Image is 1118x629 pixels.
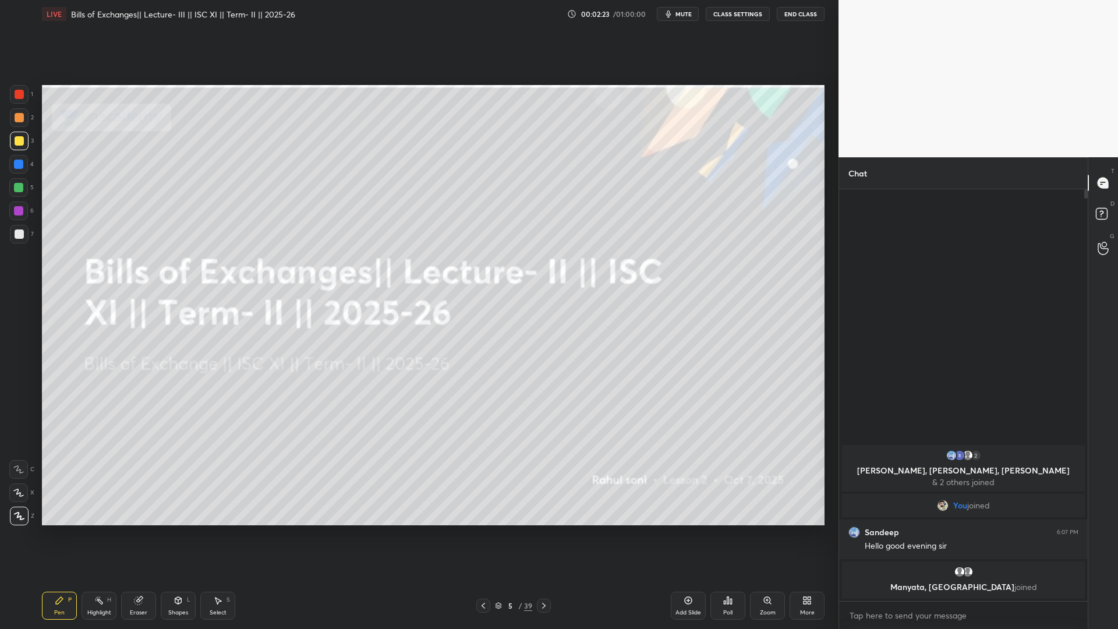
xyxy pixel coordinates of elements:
div: C [9,460,34,479]
span: joined [1014,581,1037,592]
div: / [518,602,522,609]
div: Hello good evening sir [865,540,1078,552]
img: default.png [962,450,974,461]
h6: Sandeep [865,527,899,538]
p: & 2 others joined [849,478,1078,487]
button: mute [657,7,699,21]
img: default.png [962,566,974,578]
div: L [187,597,190,603]
div: Eraser [130,610,147,616]
img: 3 [946,450,957,461]
div: 1 [10,85,33,104]
div: 2 [970,450,982,461]
div: Poll [723,610,733,616]
img: 3 [848,526,860,538]
p: D [1110,199,1115,208]
div: More [800,610,815,616]
div: 39 [524,600,532,611]
button: End Class [777,7,825,21]
p: Manyata, [GEOGRAPHIC_DATA] [849,582,1078,592]
div: X [9,483,34,502]
div: Select [210,610,227,616]
div: 4 [9,155,34,174]
div: S [227,597,230,603]
div: Highlight [87,610,111,616]
button: CLASS SETTINGS [706,7,770,21]
p: [PERSON_NAME], [PERSON_NAME], [PERSON_NAME] [849,466,1078,475]
div: H [107,597,111,603]
p: G [1110,232,1115,241]
div: Add Slide [675,610,701,616]
div: 6 [9,202,34,220]
div: grid [839,443,1088,601]
div: 2 [10,108,34,127]
span: mute [675,10,692,18]
p: T [1111,167,1115,175]
div: Z [10,507,34,525]
div: 3 [10,132,34,150]
div: P [68,597,72,603]
h4: Bills of Exchanges|| Lecture- III || ISC XI || Term- II || 2025-26 [71,9,295,20]
div: 5 [9,178,34,197]
div: 5 [504,602,516,609]
div: Shapes [168,610,188,616]
img: fc0a0bd67a3b477f9557aca4a29aa0ad.19086291_AOh14GgchNdmiCeYbMdxktaSN3Z4iXMjfHK5yk43KqG_6w%3Ds96-c [937,500,949,511]
div: 7 [10,225,34,243]
div: 6:07 PM [1057,529,1078,536]
p: Chat [839,158,876,189]
img: 3 [954,450,965,461]
span: joined [967,501,990,510]
div: Zoom [760,610,776,616]
span: You [953,501,967,510]
div: Pen [54,610,65,616]
img: default.png [954,566,965,578]
div: LIVE [42,7,66,21]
